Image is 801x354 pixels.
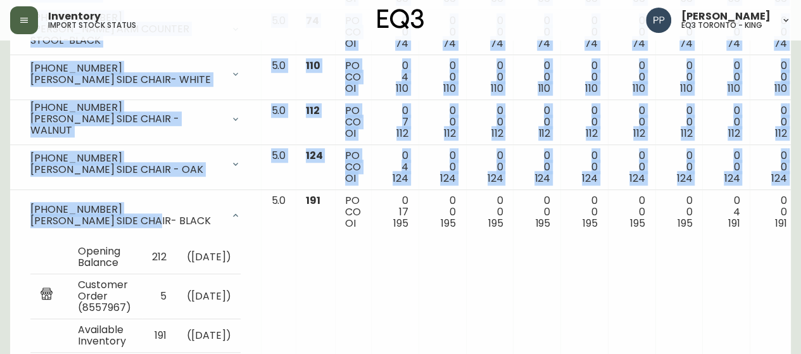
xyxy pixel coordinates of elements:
div: [PHONE_NUMBER] [30,102,223,113]
td: 5.0 [261,145,296,190]
div: PO CO [345,105,361,139]
div: [PHONE_NUMBER] [30,63,223,74]
span: 112 [775,126,787,141]
div: PO CO [345,15,361,49]
span: 112 [396,126,408,141]
span: OI [345,171,356,186]
div: 0 0 [712,15,740,49]
div: 0 0 [571,195,598,229]
div: 0 4 [381,150,408,184]
span: 74 [537,36,550,51]
div: [PHONE_NUMBER] [30,204,223,215]
div: [PERSON_NAME] SIDE CHAIR - WALNUT [30,113,223,136]
div: [PHONE_NUMBER] [30,153,223,164]
span: 195 [630,216,645,231]
span: 195 [441,216,456,231]
span: [PERSON_NAME] [681,11,771,22]
span: 191 [728,216,740,231]
div: 0 0 [476,105,503,139]
div: 0 0 [476,15,503,49]
span: OI [345,36,356,51]
td: 5.0 [261,55,296,100]
div: 0 4 [381,60,408,94]
div: 0 0 [618,105,645,139]
span: 124 [677,171,693,186]
div: 0 0 [429,150,456,184]
div: 0 0 [618,60,645,94]
span: 74 [584,36,598,51]
div: PO CO [345,150,361,184]
div: 0 0 [523,195,550,229]
div: [PHONE_NUMBER][PERSON_NAME] SIDE CHAIR- WHITE [20,60,251,88]
td: Opening Balance [68,241,142,274]
td: ( [DATE] ) [177,241,241,274]
td: Customer Order (8557967) [68,274,142,319]
div: 0 0 [523,15,550,49]
td: ( [DATE] ) [177,274,241,319]
span: 110 [396,81,408,96]
span: 110 [774,81,787,96]
div: 0 0 [665,105,693,139]
span: 112 [444,126,456,141]
span: 110 [633,81,645,96]
span: 74 [443,36,456,51]
span: 124 [534,171,550,186]
div: [PERSON_NAME] ARM COUNTER STOOL-BLACK [30,23,223,46]
span: OI [345,81,356,96]
span: OI [345,126,356,141]
td: 5 [142,274,177,319]
span: 74 [726,36,740,51]
div: 0 0 [618,150,645,184]
div: [PHONE_NUMBER][PERSON_NAME] ARM COUNTER STOOL-BLACK [20,15,251,43]
h5: eq3 toronto - king [681,22,762,29]
span: 110 [491,81,503,96]
div: 0 0 [571,150,598,184]
div: 0 0 [571,15,598,49]
span: 74 [490,36,503,51]
span: 112 [491,126,503,141]
div: 0 0 [618,15,645,49]
div: 0 0 [760,105,787,139]
span: 124 [582,171,598,186]
span: 191 [306,193,320,208]
div: 0 0 [760,150,787,184]
div: 0 17 [381,195,408,229]
span: 112 [728,126,740,141]
span: OI [345,216,356,231]
td: 191 [142,319,177,353]
div: 0 4 [712,195,740,229]
span: 195 [393,216,408,231]
div: [PERSON_NAME] SIDE CHAIR- WHITE [30,74,223,85]
span: 74 [679,36,693,51]
span: 112 [586,126,598,141]
span: 112 [306,103,320,118]
div: [PHONE_NUMBER][PERSON_NAME] SIDE CHAIR - WALNUT [20,105,251,133]
span: 124 [724,171,740,186]
span: 110 [306,58,320,73]
span: 110 [727,81,740,96]
div: [PHONE_NUMBER][PERSON_NAME] SIDE CHAIR- BLACK [20,195,251,236]
div: [PERSON_NAME] SIDE CHAIR- BLACK [30,215,223,227]
div: 0 0 [429,60,456,94]
span: 112 [538,126,550,141]
div: [PHONE_NUMBER][PERSON_NAME] SIDE CHAIR - OAK [20,150,251,178]
span: 195 [488,216,503,231]
div: 0 0 [523,105,550,139]
div: PO CO [345,60,361,94]
span: Inventory [48,11,101,22]
div: 0 0 [665,150,693,184]
img: 93ed64739deb6bac3372f15ae91c6632 [646,8,671,33]
span: 110 [680,81,693,96]
div: 0 0 [665,15,693,49]
span: 74 [774,36,787,51]
span: 74 [632,36,645,51]
div: 0 0 [665,195,693,229]
span: 191 [775,216,787,231]
span: 110 [538,81,550,96]
span: 195 [678,216,693,231]
div: 0 0 [429,105,456,139]
td: 212 [142,241,177,274]
div: 0 0 [712,105,740,139]
span: 124 [306,148,323,163]
span: 110 [585,81,598,96]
